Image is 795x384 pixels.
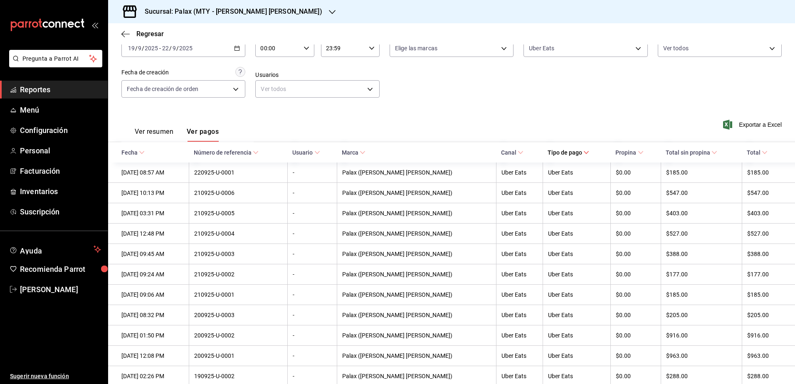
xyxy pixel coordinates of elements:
[194,251,283,257] div: 210925-U-0003
[501,352,538,359] div: Uber Eats
[121,352,184,359] div: [DATE] 12:08 PM
[666,210,737,217] div: $403.00
[616,332,655,339] div: $0.00
[194,230,283,237] div: 210925-U-0004
[666,230,737,237] div: $527.00
[501,210,538,217] div: Uber Eats
[121,68,169,77] div: Fecha de creación
[747,210,782,217] div: $403.00
[135,128,173,142] button: Ver resumen
[501,190,538,196] div: Uber Eats
[548,271,606,278] div: Uber Eats
[20,125,101,136] span: Configuración
[255,80,379,98] div: Ver todos
[293,190,332,196] div: -
[548,312,606,318] div: Uber Eats
[194,352,283,359] div: 200925-U-0001
[194,210,283,217] div: 210925-U-0005
[548,230,606,237] div: Uber Eats
[501,291,538,298] div: Uber Eats
[20,84,101,95] span: Reportes
[501,373,538,379] div: Uber Eats
[666,169,737,176] div: $185.00
[747,332,782,339] div: $916.00
[501,230,538,237] div: Uber Eats
[342,312,491,318] div: Palax ([PERSON_NAME] [PERSON_NAME])
[663,44,689,52] span: Ver todos
[342,373,491,379] div: Palax ([PERSON_NAME] [PERSON_NAME])
[20,206,101,217] span: Suscripción
[121,30,164,38] button: Regresar
[194,291,283,298] div: 210925-U-0001
[616,230,655,237] div: $0.00
[666,190,737,196] div: $547.00
[501,332,538,339] div: Uber Eats
[121,312,184,318] div: [DATE] 08:32 PM
[159,45,161,52] span: -
[615,149,643,156] span: Propina
[128,45,135,52] input: --
[194,373,283,379] div: 190925-U-0002
[293,332,332,339] div: -
[121,149,145,156] span: Fecha
[121,190,184,196] div: [DATE] 10:13 PM
[616,291,655,298] div: $0.00
[747,230,782,237] div: $527.00
[342,291,491,298] div: Palax ([PERSON_NAME] [PERSON_NAME])
[121,251,184,257] div: [DATE] 09:45 AM
[747,251,782,257] div: $388.00
[342,169,491,176] div: Palax ([PERSON_NAME] [PERSON_NAME])
[293,230,332,237] div: -
[616,169,655,176] div: $0.00
[138,45,142,52] input: --
[144,45,158,52] input: ----
[20,263,101,275] span: Recomienda Parrot
[616,352,655,359] div: $0.00
[747,291,782,298] div: $185.00
[616,190,655,196] div: $0.00
[293,291,332,298] div: -
[342,251,491,257] div: Palax ([PERSON_NAME] [PERSON_NAME])
[121,373,184,379] div: [DATE] 02:26 PM
[548,291,606,298] div: Uber Eats
[342,190,491,196] div: Palax ([PERSON_NAME] [PERSON_NAME])
[121,210,184,217] div: [DATE] 03:31 PM
[342,271,491,278] div: Palax ([PERSON_NAME] [PERSON_NAME])
[293,169,332,176] div: -
[6,60,102,69] a: Pregunta a Parrot AI
[179,45,193,52] input: ----
[666,332,737,339] div: $916.00
[255,72,379,78] label: Usuarios
[91,22,98,28] button: open_drawer_menu
[162,45,169,52] input: --
[194,149,259,156] span: Número de referencia
[548,190,606,196] div: Uber Eats
[548,352,606,359] div: Uber Eats
[747,352,782,359] div: $963.00
[666,271,737,278] div: $177.00
[194,190,283,196] div: 210925-U-0006
[176,45,179,52] span: /
[747,149,768,156] span: Total
[194,312,283,318] div: 200925-U-0003
[666,149,717,156] span: Total sin propina
[293,210,332,217] div: -
[10,372,101,381] span: Sugerir nueva función
[342,332,491,339] div: Palax ([PERSON_NAME] [PERSON_NAME])
[20,186,101,197] span: Inventarios
[169,45,172,52] span: /
[616,251,655,257] div: $0.00
[187,128,219,142] button: Ver pagos
[20,165,101,177] span: Facturación
[194,271,283,278] div: 210925-U-0002
[135,128,219,142] div: navigation tabs
[135,45,138,52] span: /
[293,352,332,359] div: -
[548,373,606,379] div: Uber Eats
[548,332,606,339] div: Uber Eats
[292,149,320,156] span: Usuario
[725,120,782,130] button: Exportar a Excel
[666,291,737,298] div: $185.00
[501,271,538,278] div: Uber Eats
